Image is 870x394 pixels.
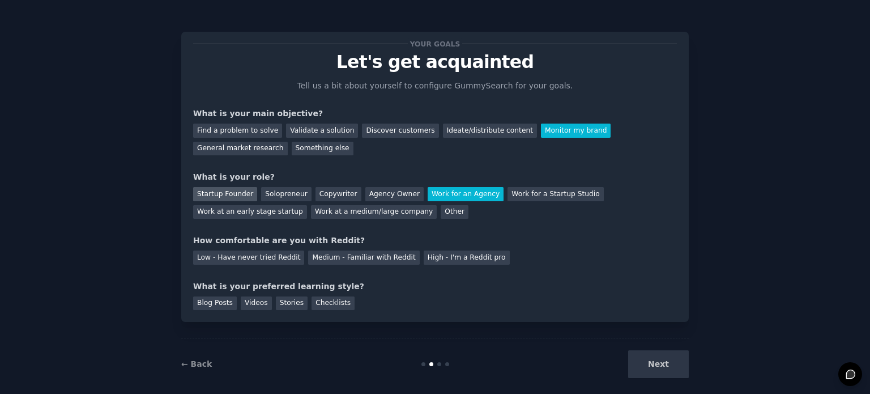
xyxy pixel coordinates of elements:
div: What is your main objective? [193,108,677,120]
div: What is your preferred learning style? [193,281,677,293]
div: Validate a solution [286,124,358,138]
div: Find a problem to solve [193,124,282,138]
div: Solopreneur [261,187,311,201]
div: Agency Owner [365,187,424,201]
div: Other [441,205,468,219]
div: Something else [292,142,353,156]
div: Monitor my brand [541,124,611,138]
div: Work at a medium/large company [311,205,437,219]
p: Let's get acquainted [193,52,677,72]
div: Medium - Familiar with Reddit [308,251,419,265]
div: General market research [193,142,288,156]
div: Stories [276,296,308,311]
div: What is your role? [193,171,677,183]
div: Work for an Agency [428,187,504,201]
div: Low - Have never tried Reddit [193,251,304,265]
div: Work for a Startup Studio [507,187,603,201]
div: Work at an early stage startup [193,205,307,219]
span: Your goals [408,38,462,50]
div: How comfortable are you with Reddit? [193,235,677,247]
div: Copywriter [315,187,361,201]
a: ← Back [181,359,212,368]
div: Ideate/distribute content [443,124,537,138]
div: Startup Founder [193,187,257,201]
div: High - I'm a Reddit pro [424,251,510,265]
p: Tell us a bit about yourself to configure GummySearch for your goals. [292,80,578,92]
div: Blog Posts [193,296,237,311]
div: Videos [241,296,272,311]
div: Checklists [312,296,355,311]
div: Discover customers [362,124,438,138]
